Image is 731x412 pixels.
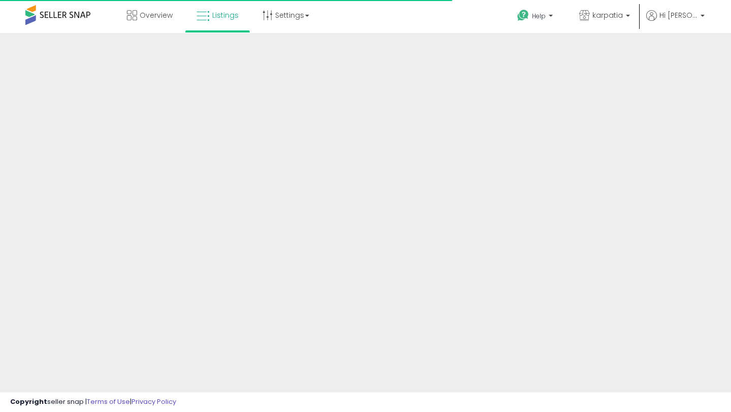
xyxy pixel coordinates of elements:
[140,10,173,20] span: Overview
[517,9,529,22] i: Get Help
[646,10,705,33] a: Hi [PERSON_NAME]
[87,397,130,406] a: Terms of Use
[592,10,623,20] span: karpatia
[10,397,47,406] strong: Copyright
[509,2,563,33] a: Help
[212,10,239,20] span: Listings
[131,397,176,406] a: Privacy Policy
[659,10,697,20] span: Hi [PERSON_NAME]
[532,12,546,20] span: Help
[10,397,176,407] div: seller snap | |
